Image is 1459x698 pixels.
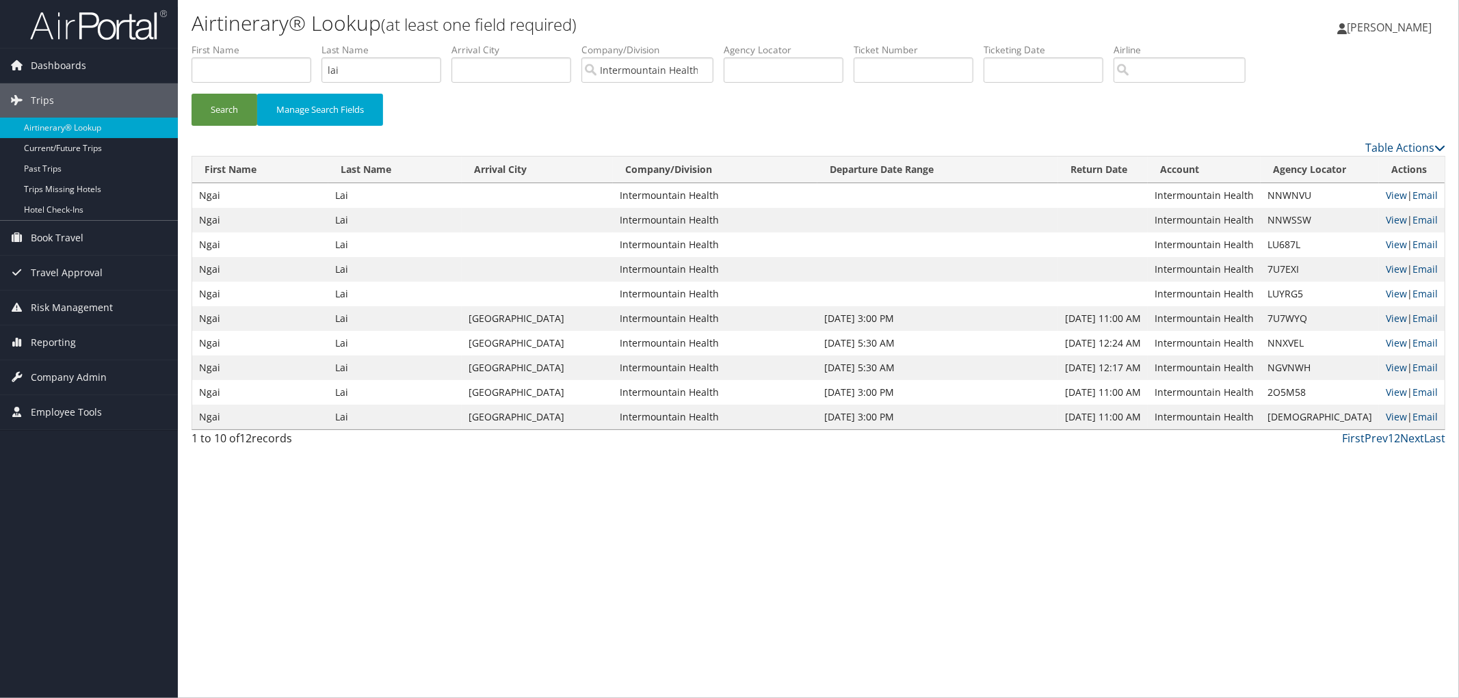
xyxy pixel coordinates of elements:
[192,355,328,380] td: Ngai
[613,306,817,331] td: Intermountain Health
[462,331,613,355] td: [GEOGRAPHIC_DATA]
[31,49,86,83] span: Dashboards
[817,157,1058,183] th: Departure Date Range: activate to sort column ascending
[1386,361,1407,374] a: View
[192,430,490,453] div: 1 to 10 of records
[1261,183,1379,208] td: NNWNVU
[192,94,257,126] button: Search
[1379,282,1445,306] td: |
[257,94,383,126] button: Manage Search Fields
[1148,183,1261,208] td: Intermountain Health
[1058,157,1148,183] th: Return Date: activate to sort column descending
[192,157,328,183] th: First Name: activate to sort column ascending
[1148,331,1261,355] td: Intermountain Health
[1412,336,1438,349] a: Email
[1379,380,1445,405] td: |
[239,431,252,446] span: 12
[1386,336,1407,349] a: View
[613,331,817,355] td: Intermountain Health
[613,282,817,306] td: Intermountain Health
[1379,257,1445,282] td: |
[192,331,328,355] td: Ngai
[328,232,462,257] td: Lai
[817,380,1058,405] td: [DATE] 3:00 PM
[321,43,451,57] label: Last Name
[1148,282,1261,306] td: Intermountain Health
[1261,380,1379,405] td: 2O5M58
[1386,189,1407,202] a: View
[1388,431,1394,446] a: 1
[328,157,462,183] th: Last Name: activate to sort column ascending
[1412,238,1438,251] a: Email
[381,13,577,36] small: (at least one field required)
[817,405,1058,429] td: [DATE] 3:00 PM
[192,380,328,405] td: Ngai
[1261,257,1379,282] td: 7U7EXI
[1347,20,1432,35] span: [PERSON_NAME]
[1058,380,1148,405] td: [DATE] 11:00 AM
[613,380,817,405] td: Intermountain Health
[1400,431,1424,446] a: Next
[1365,140,1445,155] a: Table Actions
[613,157,817,183] th: Company/Division
[192,232,328,257] td: Ngai
[192,306,328,331] td: Ngai
[1337,7,1445,48] a: [PERSON_NAME]
[1148,257,1261,282] td: Intermountain Health
[1412,287,1438,300] a: Email
[1342,431,1365,446] a: First
[1261,331,1379,355] td: NNXVEL
[328,405,462,429] td: Lai
[328,282,462,306] td: Lai
[1386,287,1407,300] a: View
[1386,312,1407,325] a: View
[1261,157,1379,183] th: Agency Locator: activate to sort column ascending
[613,208,817,232] td: Intermountain Health
[31,83,54,118] span: Trips
[1261,208,1379,232] td: NNWSSW
[613,257,817,282] td: Intermountain Health
[1424,431,1445,446] a: Last
[1379,405,1445,429] td: |
[192,257,328,282] td: Ngai
[1148,355,1261,380] td: Intermountain Health
[613,355,817,380] td: Intermountain Health
[1379,183,1445,208] td: |
[1058,306,1148,331] td: [DATE] 11:00 AM
[724,43,854,57] label: Agency Locator
[462,306,613,331] td: [GEOGRAPHIC_DATA]
[1148,232,1261,257] td: Intermountain Health
[1412,213,1438,226] a: Email
[31,360,107,394] span: Company Admin
[1148,405,1261,429] td: Intermountain Health
[1412,312,1438,325] a: Email
[462,355,613,380] td: [GEOGRAPHIC_DATA]
[31,291,113,325] span: Risk Management
[1379,331,1445,355] td: |
[462,380,613,405] td: [GEOGRAPHIC_DATA]
[328,183,462,208] td: Lai
[31,221,83,255] span: Book Travel
[1261,355,1379,380] td: NGVNWH
[462,405,613,429] td: [GEOGRAPHIC_DATA]
[1058,405,1148,429] td: [DATE] 11:00 AM
[1394,431,1400,446] a: 2
[1379,208,1445,232] td: |
[192,405,328,429] td: Ngai
[1058,355,1148,380] td: [DATE] 12:17 AM
[328,257,462,282] td: Lai
[817,331,1058,355] td: [DATE] 5:30 AM
[1148,380,1261,405] td: Intermountain Health
[1412,410,1438,423] a: Email
[1386,410,1407,423] a: View
[1114,43,1256,57] label: Airline
[1148,208,1261,232] td: Intermountain Health
[817,355,1058,380] td: [DATE] 5:30 AM
[1261,405,1379,429] td: [DEMOGRAPHIC_DATA]
[1386,213,1407,226] a: View
[581,43,724,57] label: Company/Division
[30,9,167,41] img: airportal-logo.png
[192,282,328,306] td: Ngai
[328,380,462,405] td: Lai
[1148,306,1261,331] td: Intermountain Health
